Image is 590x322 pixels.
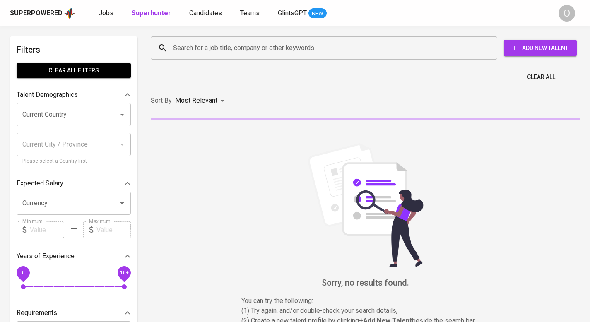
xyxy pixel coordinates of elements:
a: Superhunter [132,8,173,19]
div: Requirements [17,305,131,321]
a: Superpoweredapp logo [10,7,75,19]
a: GlintsGPT NEW [278,8,327,19]
p: (1) Try again, and/or double-check your search details, [241,306,490,316]
div: Most Relevant [175,93,227,108]
div: Talent Demographics [17,87,131,103]
span: Candidates [189,9,222,17]
div: O [559,5,575,22]
p: You can try the following : [241,296,490,306]
div: Superpowered [10,9,63,18]
p: Requirements [17,308,57,318]
span: Clear All filters [23,65,124,76]
button: Clear All [524,70,559,85]
p: Talent Demographics [17,90,78,100]
button: Open [116,197,128,209]
a: Teams [240,8,261,19]
p: Expected Salary [17,178,63,188]
img: file_searching.svg [303,143,428,267]
div: Years of Experience [17,248,131,264]
p: Most Relevant [175,96,217,106]
button: Clear All filters [17,63,131,78]
b: Superhunter [132,9,171,17]
button: Add New Talent [504,40,577,56]
input: Value [30,221,64,238]
p: Sort By [151,96,172,106]
img: app logo [64,7,75,19]
span: NEW [308,10,327,18]
span: 10+ [120,270,128,276]
span: Teams [240,9,260,17]
div: Expected Salary [17,175,131,192]
button: Open [116,109,128,120]
span: Jobs [99,9,113,17]
p: Please select a Country first [22,157,125,166]
input: Value [96,221,131,238]
span: Clear All [527,72,555,82]
a: Jobs [99,8,115,19]
p: Years of Experience [17,251,75,261]
span: GlintsGPT [278,9,307,17]
h6: Sorry, no results found. [151,276,580,289]
span: Add New Talent [511,43,570,53]
a: Candidates [189,8,224,19]
span: 0 [22,270,24,276]
h6: Filters [17,43,131,56]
